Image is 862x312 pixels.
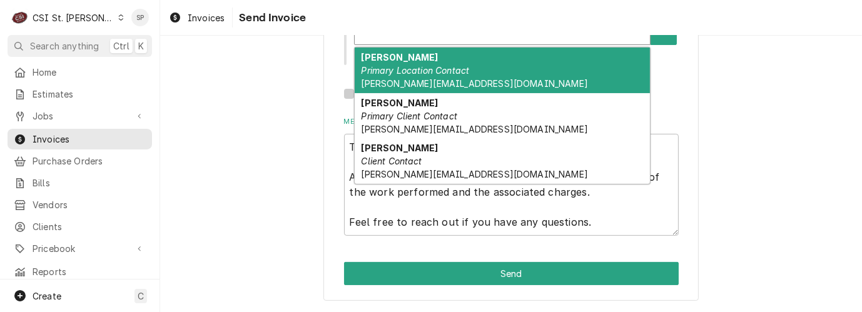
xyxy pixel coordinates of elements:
[33,88,146,101] span: Estimates
[11,9,29,26] div: CSI St. Louis's Avatar
[361,124,588,134] span: [PERSON_NAME][EMAIL_ADDRESS][DOMAIN_NAME]
[8,173,152,193] a: Bills
[33,176,146,189] span: Bills
[33,265,146,278] span: Reports
[361,169,588,179] span: [PERSON_NAME][EMAIL_ADDRESS][DOMAIN_NAME]
[33,220,146,233] span: Clients
[33,291,61,301] span: Create
[344,262,679,285] div: Button Group Row
[8,84,152,104] a: Estimates
[8,62,152,83] a: Home
[8,216,152,237] a: Clients
[30,39,99,53] span: Search anything
[361,156,422,166] em: Client Contact
[8,194,152,215] a: Vendors
[113,39,129,53] span: Ctrl
[235,9,306,26] span: Send Invoice
[344,117,679,127] label: Message to Client
[11,9,29,26] div: C
[164,8,230,28] a: Invoices
[138,289,144,303] span: C
[361,111,457,121] em: Primary Client Contact
[344,134,679,236] textarea: Thank you for your business! Attached is your invoice, which includes a detailed summary of the w...
[8,35,152,57] button: Search anythingCtrlK
[131,9,149,26] div: SP
[33,109,127,123] span: Jobs
[361,143,438,153] strong: [PERSON_NAME]
[8,261,152,282] a: Reports
[8,129,152,149] a: Invoices
[344,117,679,236] div: Message to Client
[361,98,438,108] strong: [PERSON_NAME]
[344,262,679,285] div: Button Group
[8,238,152,259] a: Go to Pricebook
[361,78,588,89] span: [PERSON_NAME][EMAIL_ADDRESS][DOMAIN_NAME]
[131,9,149,26] div: Shelley Politte's Avatar
[33,242,127,255] span: Pricebook
[33,198,146,211] span: Vendors
[344,262,679,285] button: Send
[138,39,144,53] span: K
[33,66,146,79] span: Home
[33,133,146,146] span: Invoices
[8,151,152,171] a: Purchase Orders
[8,106,152,126] a: Go to Jobs
[188,11,225,24] span: Invoices
[33,154,146,168] span: Purchase Orders
[361,65,469,76] em: Primary Location Contact
[361,52,438,63] strong: [PERSON_NAME]
[33,11,114,24] div: CSI St. [PERSON_NAME]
